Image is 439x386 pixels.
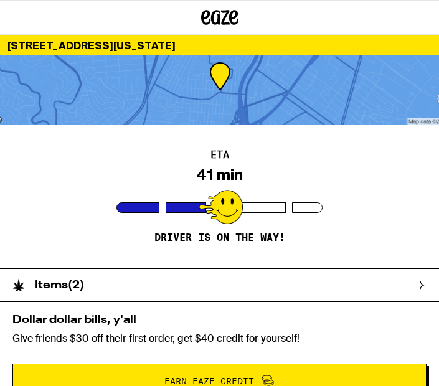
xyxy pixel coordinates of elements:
[12,314,427,326] h2: Dollar dollar bills, y'all
[164,377,254,385] span: Earn Eaze Credit
[154,232,285,244] p: Driver is on the way!
[196,166,243,184] div: 41 min
[12,332,427,345] p: Give friends $30 off their first order, get $40 credit for yourself!
[210,150,229,160] h2: ETA
[7,9,90,19] span: Hi. Need any help?
[35,280,84,291] h2: Items ( 2 )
